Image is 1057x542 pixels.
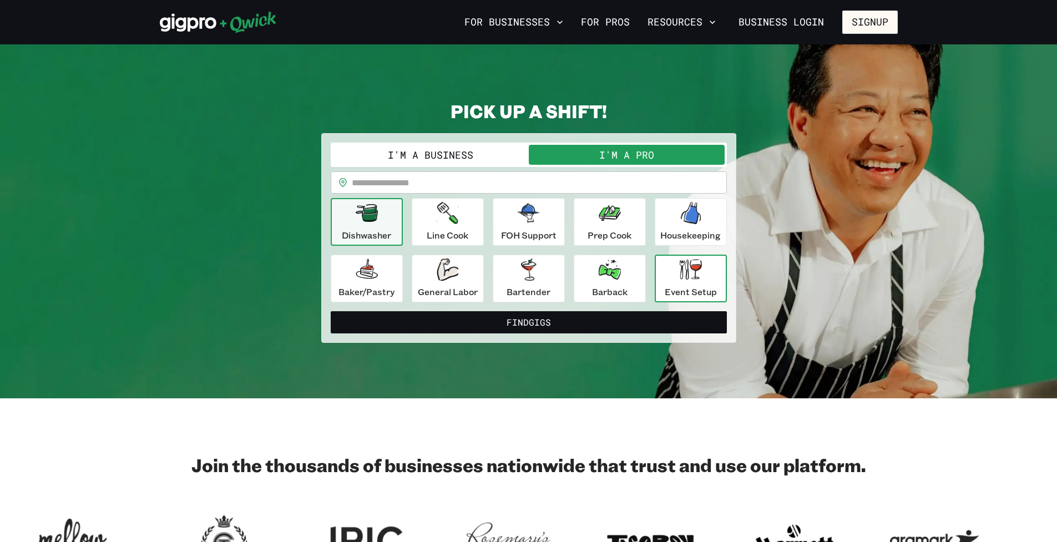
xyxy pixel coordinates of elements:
button: Bartender [493,255,565,302]
button: Barback [574,255,646,302]
button: Dishwasher [331,198,403,246]
p: FOH Support [501,229,557,242]
button: FindGigs [331,311,727,333]
p: Line Cook [427,229,468,242]
button: Signup [842,11,898,34]
p: Dishwasher [342,229,391,242]
button: Event Setup [655,255,727,302]
button: FOH Support [493,198,565,246]
p: Bartender [507,285,550,298]
button: General Labor [412,255,484,302]
button: For Businesses [460,13,568,32]
button: Housekeeping [655,198,727,246]
button: I'm a Pro [529,145,725,165]
p: General Labor [418,285,478,298]
p: Prep Cook [588,229,631,242]
p: Event Setup [665,285,717,298]
h2: Join the thousands of businesses nationwide that trust and use our platform. [160,454,898,476]
button: Resources [643,13,720,32]
a: Business Login [729,11,833,34]
p: Baker/Pastry [338,285,395,298]
a: For Pros [576,13,634,32]
p: Barback [592,285,628,298]
button: Baker/Pastry [331,255,403,302]
h2: PICK UP A SHIFT! [321,100,736,122]
button: Prep Cook [574,198,646,246]
button: I'm a Business [333,145,529,165]
button: Line Cook [412,198,484,246]
p: Housekeeping [660,229,721,242]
